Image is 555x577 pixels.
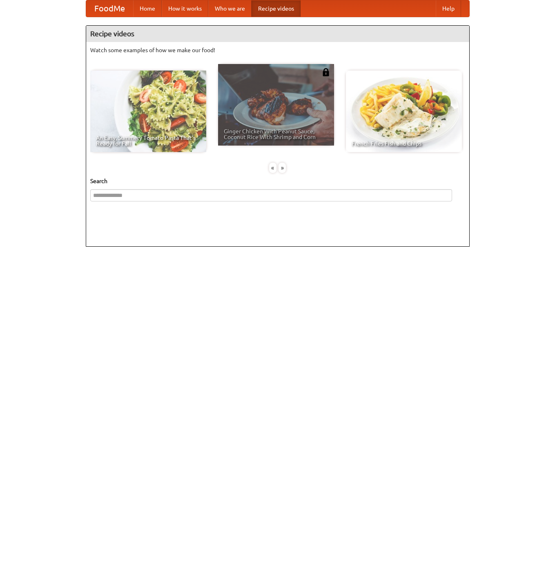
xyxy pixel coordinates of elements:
div: » [279,163,286,173]
h4: Recipe videos [86,26,469,42]
p: Watch some examples of how we make our food! [90,46,465,54]
h5: Search [90,177,465,185]
img: 483408.png [322,68,330,76]
a: Home [133,0,162,17]
a: Help [436,0,461,17]
a: French Fries Fish and Chips [346,71,462,152]
a: How it works [162,0,208,17]
span: An Easy, Summery Tomato Pasta That's Ready for Fall [96,135,201,146]
a: An Easy, Summery Tomato Pasta That's Ready for Fall [90,71,206,152]
a: Who we are [208,0,252,17]
a: Recipe videos [252,0,301,17]
div: « [269,163,276,173]
span: French Fries Fish and Chips [352,141,456,146]
a: FoodMe [86,0,133,17]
